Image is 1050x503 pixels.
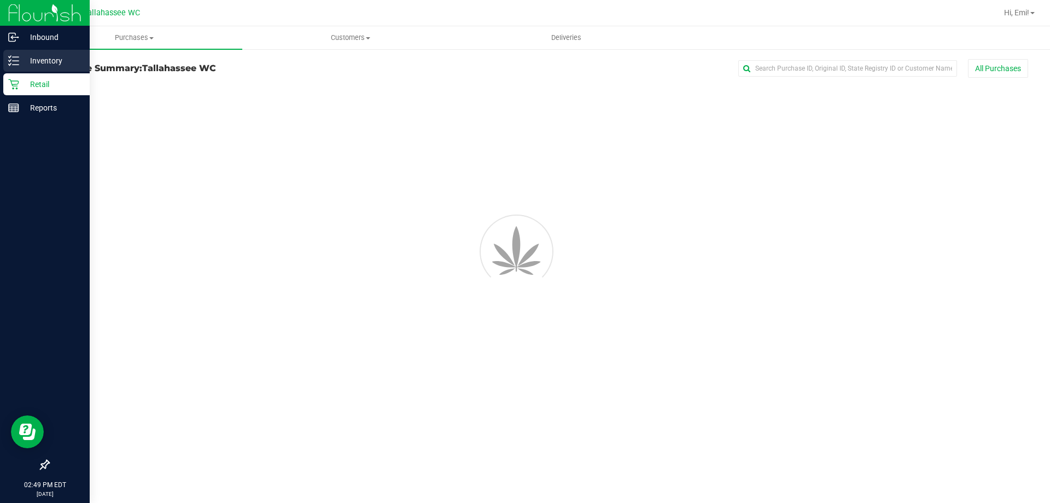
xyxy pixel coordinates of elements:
a: Deliveries [458,26,674,49]
inline-svg: Inbound [8,32,19,43]
p: 02:49 PM EDT [5,480,85,490]
a: Customers [242,26,458,49]
span: Tallahassee WC [83,8,140,18]
h3: Purchase Summary: [48,63,375,73]
span: Purchases [26,33,242,43]
span: Customers [243,33,458,43]
span: Hi, Emi! [1004,8,1029,17]
p: Inbound [19,31,85,44]
span: Deliveries [536,33,596,43]
a: Purchases [26,26,242,49]
input: Search Purchase ID, Original ID, State Registry ID or Customer Name... [738,60,957,77]
button: All Purchases [968,59,1028,78]
p: Retail [19,78,85,91]
inline-svg: Retail [8,79,19,90]
span: Tallahassee WC [142,63,216,73]
p: [DATE] [5,490,85,498]
p: Reports [19,101,85,114]
p: Inventory [19,54,85,67]
inline-svg: Inventory [8,55,19,66]
inline-svg: Reports [8,102,19,113]
iframe: Resource center [11,415,44,448]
